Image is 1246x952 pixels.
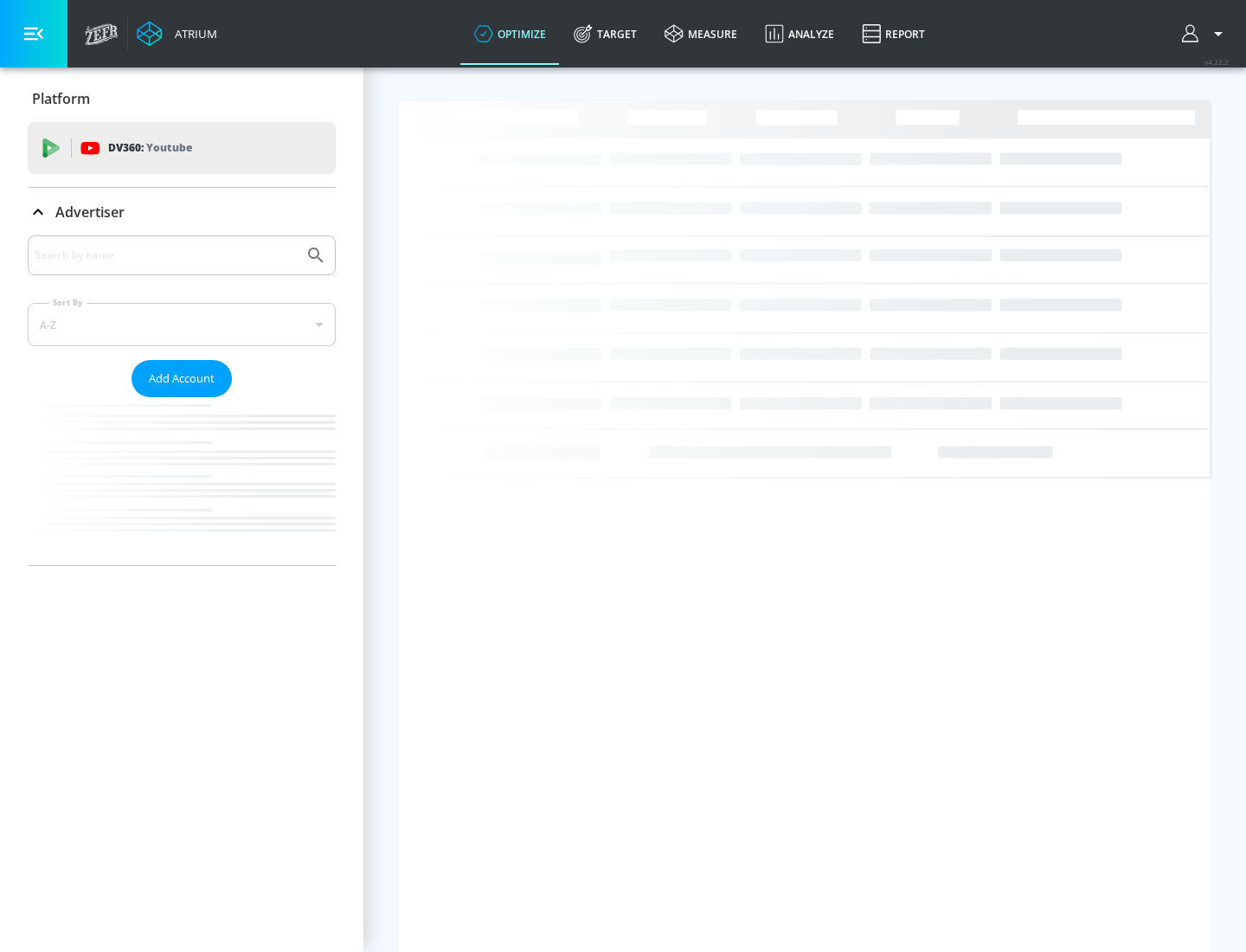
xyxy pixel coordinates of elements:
[28,188,336,236] div: Advertiser
[149,369,215,389] span: Add Account
[751,3,848,65] a: Analyze
[560,3,651,65] a: Target
[28,397,336,565] nav: list of Advertiser
[460,3,560,65] a: optimize
[55,203,125,222] p: Advertiser
[137,21,217,47] a: Atrium
[28,235,336,565] div: Advertiser
[35,244,297,267] input: Search by name
[28,74,336,123] div: Platform
[168,26,217,42] div: Atrium
[108,138,192,158] p: DV360:
[49,297,87,308] label: Sort By
[32,89,90,108] p: Platform
[848,3,939,65] a: Report
[1204,57,1229,67] span: v 4.22.2
[28,122,336,174] div: DV360: Youtube
[28,303,336,346] div: A-Z
[146,138,192,157] p: Youtube
[651,3,751,65] a: measure
[132,360,232,397] button: Add Account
